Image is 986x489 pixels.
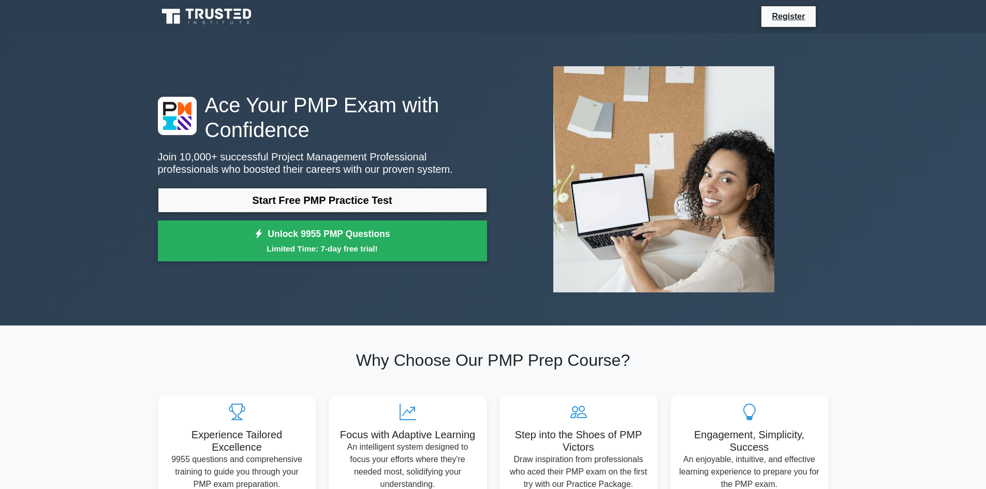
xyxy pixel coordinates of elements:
[766,10,811,23] a: Register
[337,428,479,441] h5: Focus with Adaptive Learning
[158,151,487,175] p: Join 10,000+ successful Project Management Professional professionals who boosted their careers w...
[158,220,487,262] a: Unlock 9955 PMP QuestionsLimited Time: 7-day free trial!
[158,93,487,142] h1: Ace Your PMP Exam with Confidence
[679,428,820,453] h5: Engagement, Simplicity, Success
[508,428,650,453] h5: Step into the Shoes of PMP Victors
[158,350,829,370] h2: Why Choose Our PMP Prep Course?
[158,188,487,213] a: Start Free PMP Practice Test
[166,428,308,453] h5: Experience Tailored Excellence
[171,243,474,255] small: Limited Time: 7-day free trial!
